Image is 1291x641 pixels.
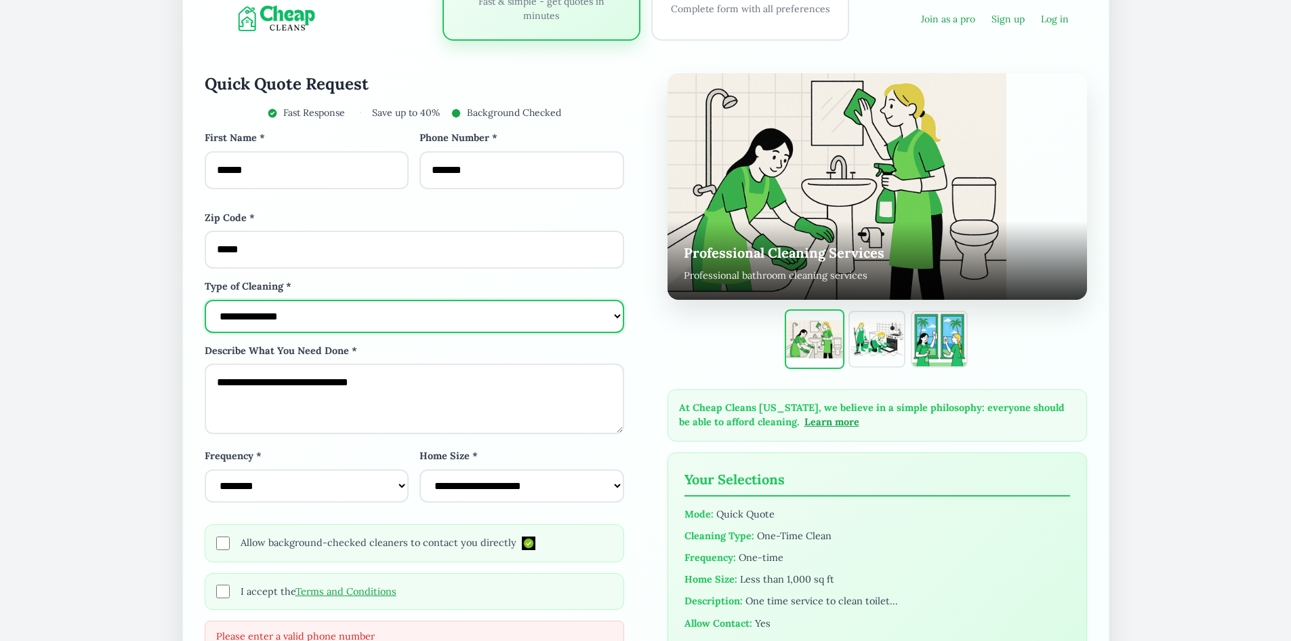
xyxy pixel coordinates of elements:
[205,449,409,464] label: Frequency *
[684,617,1070,630] div: Yes
[467,106,561,120] span: Background Checked
[912,312,966,366] img: Window cleaning and maintenance
[684,572,1070,586] div: Less than 1,000 sq ft
[205,73,624,95] h2: Quick Quote Request
[684,508,714,520] strong: Mode:
[684,269,1071,284] p: Professional bathroom cleaning services
[241,536,535,551] span: Allow background-checked cleaners to contact you directly
[295,585,396,598] a: Terms and Conditions
[684,530,754,542] strong: Cleaning Type:
[372,106,440,120] span: Save up to 40%
[1041,12,1069,26] a: Log in
[684,595,743,607] strong: Description:
[241,585,396,598] span: I accept the
[216,537,230,550] input: Allow background-checked cleaners to contact you directlyCCF Verified
[216,585,230,598] input: I accept theTerms and Conditions
[522,537,535,550] img: CCF Verified
[786,320,843,358] img: Professional bathroom cleaning services
[205,344,624,359] label: Describe What You Need Done *
[668,389,1087,442] div: At Cheap Cleans [US_STATE], we believe in a simple philosophy: everyone should be able to afford ...
[205,211,624,226] label: Zip Code *
[850,321,904,357] img: Expert kitchen deep cleaning
[684,617,752,629] strong: Allow Contact:
[223,5,336,33] img: Cheap Cleans Florida
[684,551,1070,564] div: One-time
[684,507,1070,521] div: Quick Quote
[283,106,345,120] span: Fast Response
[668,73,1006,300] img: Professional bathroom cleaning services
[991,12,1025,26] a: Sign up
[921,12,975,26] a: Join as a pro
[419,449,624,464] label: Home Size *
[684,551,736,564] strong: Frequency:
[684,469,1070,497] h3: Your Selections
[684,529,1070,543] div: One-Time Clean
[205,131,409,146] label: First Name *
[684,243,1071,263] h3: Professional Cleaning Services
[804,416,859,428] a: Learn more
[419,131,624,146] label: Phone Number *
[684,573,737,585] strong: Home Size:
[684,594,1070,608] div: One time service to clean toilet...
[205,279,624,294] label: Type of Cleaning *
